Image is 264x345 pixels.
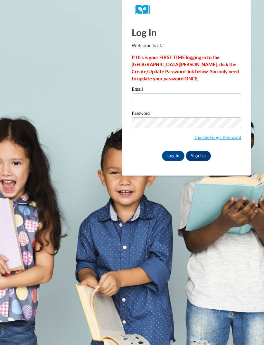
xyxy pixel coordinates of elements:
[132,87,241,93] label: Email
[162,151,184,161] input: Log In
[135,5,238,15] a: COX Campus
[132,26,241,39] h1: Log In
[194,135,241,140] a: Update/Forgot Password
[132,55,239,81] strong: If this is your FIRST TIME logging in to the [GEOGRAPHIC_DATA][PERSON_NAME], click the Create/Upd...
[186,151,211,161] a: Sign Up
[132,42,241,49] p: Welcome back!
[132,111,241,117] label: Password
[135,5,154,15] img: Logo brand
